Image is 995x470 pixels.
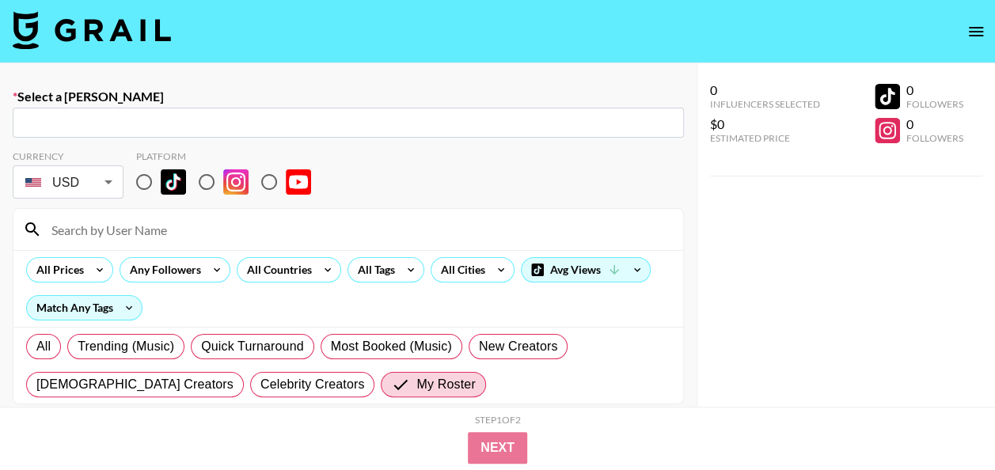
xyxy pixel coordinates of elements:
[331,337,452,356] span: Most Booked (Music)
[13,89,684,104] label: Select a [PERSON_NAME]
[475,414,521,426] div: Step 1 of 2
[78,337,174,356] span: Trending (Music)
[201,337,304,356] span: Quick Turnaround
[36,375,234,394] span: [DEMOGRAPHIC_DATA] Creators
[348,258,398,282] div: All Tags
[468,432,527,464] button: Next
[237,258,315,282] div: All Countries
[136,150,324,162] div: Platform
[27,296,142,320] div: Match Any Tags
[710,116,820,132] div: $0
[906,116,963,132] div: 0
[13,11,171,49] img: Grail Talent
[431,258,488,282] div: All Cities
[479,337,558,356] span: New Creators
[16,169,120,196] div: USD
[906,82,963,98] div: 0
[27,258,87,282] div: All Prices
[42,217,674,242] input: Search by User Name
[710,82,820,98] div: 0
[223,169,249,195] img: Instagram
[260,375,365,394] span: Celebrity Creators
[710,132,820,144] div: Estimated Price
[416,375,475,394] span: My Roster
[906,132,963,144] div: Followers
[120,258,204,282] div: Any Followers
[13,150,123,162] div: Currency
[161,169,186,195] img: TikTok
[710,98,820,110] div: Influencers Selected
[522,258,650,282] div: Avg Views
[960,16,992,47] button: open drawer
[286,169,311,195] img: YouTube
[36,337,51,356] span: All
[906,98,963,110] div: Followers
